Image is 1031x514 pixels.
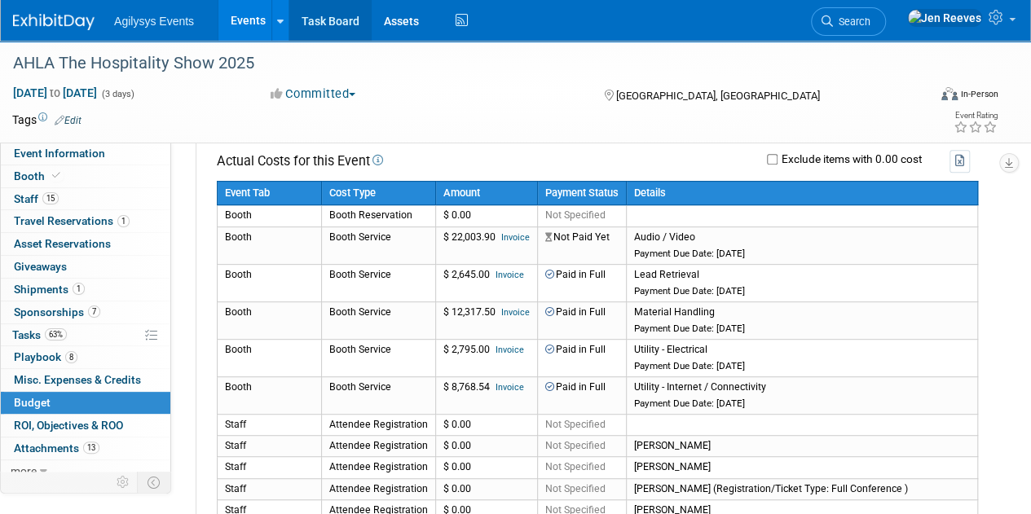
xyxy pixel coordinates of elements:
[117,215,130,227] span: 1
[73,283,85,295] span: 1
[14,192,59,205] span: Staff
[627,264,978,301] td: Lead Retrieval
[436,205,538,226] td: $ 0.00
[634,285,970,297] div: Payment Due Date: [DATE]
[1,346,170,368] a: Playbook8
[88,305,100,318] span: 7
[45,328,67,340] span: 63%
[615,90,819,102] span: [GEOGRAPHIC_DATA], [GEOGRAPHIC_DATA]
[14,305,100,319] span: Sponsorships
[538,264,627,301] td: Paid in Full
[7,49,914,78] div: AHLA The Hospitality Show 2025
[218,301,322,339] td: Booth
[1,279,170,301] a: Shipments1
[436,436,538,457] td: $ 0.00
[14,396,51,409] span: Budget
[322,436,436,457] td: Attendee Registration
[436,264,538,301] td: $ 2,645.00
[12,112,82,128] td: Tags
[100,89,134,99] span: (3 days)
[545,419,606,430] span: Not Specified
[1,437,170,459] a: Attachments13
[138,472,171,493] td: Toggle Event Tabs
[322,181,436,205] th: Cost Type
[496,270,524,280] a: Invoice
[436,181,538,205] th: Amount
[436,478,538,499] td: $ 0.00
[14,237,111,250] span: Asset Reservations
[14,373,141,386] span: Misc. Expenses & Credits
[14,350,77,363] span: Playbook
[1,301,170,323] a: Sponsorships7
[218,181,322,205] th: Event Tab
[627,226,978,264] td: Audio / Video
[941,87,958,100] img: Format-Inperson.png
[907,9,982,27] img: Jen Reeves
[322,301,436,339] td: Booth Service
[627,181,978,205] th: Details
[496,345,524,355] a: Invoice
[218,414,322,435] td: Staff
[218,436,322,457] td: Staff
[1,143,170,165] a: Event Information
[322,226,436,264] td: Booth Service
[14,260,67,273] span: Giveaways
[1,233,170,255] a: Asset Reservations
[545,209,606,221] span: Not Specified
[265,86,362,103] button: Committed
[14,169,64,182] span: Booth
[218,264,322,301] td: Booth
[634,248,970,260] div: Payment Due Date: [DATE]
[436,301,538,339] td: $ 12,317.50
[13,14,95,30] img: ExhibitDay
[501,232,530,243] a: Invoice
[854,85,998,109] div: Event Format
[322,264,436,301] td: Booth Service
[1,415,170,437] a: ROI, Objectives & ROO
[322,457,436,478] td: Attendee Registration
[55,115,82,126] a: Edit
[1,188,170,210] a: Staff15
[11,464,37,477] span: more
[545,440,606,451] span: Not Specified
[1,165,170,187] a: Booth
[1,369,170,391] a: Misc. Expenses & Credits
[322,478,436,499] td: Attendee Registration
[545,483,606,494] span: Not Specified
[627,457,978,478] td: [PERSON_NAME]
[634,398,970,410] div: Payment Due Date: [DATE]
[436,226,538,264] td: $ 22,003.90
[811,7,886,36] a: Search
[217,150,383,172] td: Actual Costs for this Event
[65,351,77,363] span: 8
[538,339,627,376] td: Paid in Full
[52,171,60,180] i: Booth reservation complete
[496,382,524,393] a: Invoice
[538,301,627,339] td: Paid in Full
[218,226,322,264] td: Booth
[14,442,99,455] span: Attachments
[83,442,99,454] span: 13
[538,376,627,414] td: Paid in Full
[1,392,170,414] a: Budget
[109,472,138,493] td: Personalize Event Tab Strip
[1,210,170,232] a: Travel Reservations1
[627,436,978,457] td: [PERSON_NAME]
[322,205,436,226] td: Booth Reservation
[1,460,170,482] a: more
[1,324,170,346] a: Tasks63%
[627,339,978,376] td: Utility - Electrical
[322,339,436,376] td: Booth Service
[436,457,538,478] td: $ 0.00
[627,301,978,339] td: Material Handling
[436,414,538,435] td: $ 0.00
[42,192,59,204] span: 15
[14,283,85,296] span: Shipments
[634,323,970,335] div: Payment Due Date: [DATE]
[218,205,322,226] td: Booth
[501,307,530,318] a: Invoice
[12,86,98,100] span: [DATE] [DATE]
[114,15,194,28] span: Agilysys Events
[218,339,322,376] td: Booth
[322,414,436,435] td: Attendee Registration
